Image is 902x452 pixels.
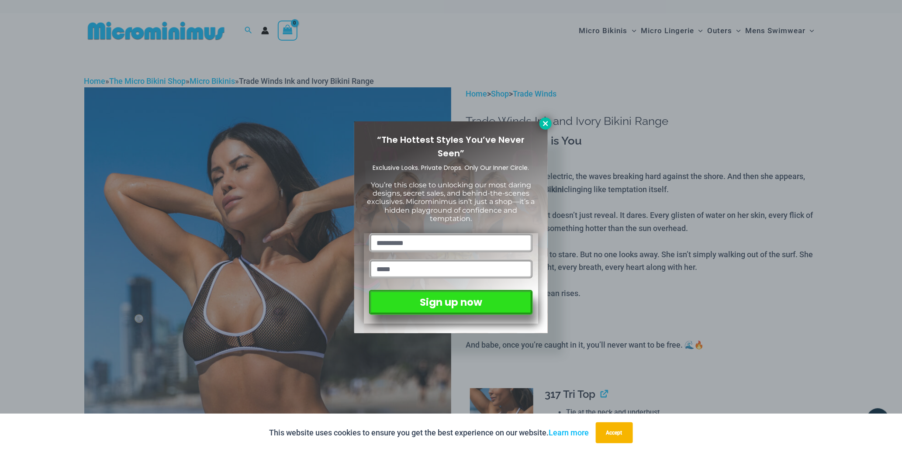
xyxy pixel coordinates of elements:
span: Exclusive Looks. Private Drops. Only Our Inner Circle. [373,163,529,172]
button: Accept [596,422,633,443]
span: You’re this close to unlocking our most daring designs, secret sales, and behind-the-scenes exclu... [367,181,535,223]
button: Sign up now [369,290,533,315]
span: “The Hottest Styles You’ve Never Seen” [377,134,525,159]
a: Learn more [549,428,589,437]
p: This website uses cookies to ensure you get the best experience on our website. [270,426,589,439]
button: Close [539,117,552,130]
